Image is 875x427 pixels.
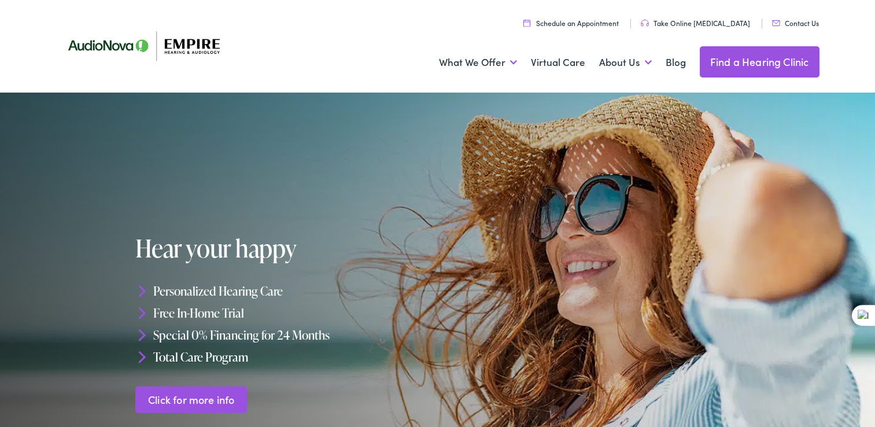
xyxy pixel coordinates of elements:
h1: Hear your happy [135,235,441,262]
img: utility icon [523,19,530,27]
img: utility icon [772,20,780,26]
li: Personalized Hearing Care [135,280,441,302]
a: Find a Hearing Clinic [700,46,819,78]
a: Take Online [MEDICAL_DATA] [641,18,750,28]
a: Schedule an Appointment [523,18,619,28]
a: Virtual Care [531,41,585,84]
a: What We Offer [439,41,517,84]
a: Contact Us [772,18,819,28]
a: Click for more info [135,386,247,413]
li: Free In-Home Trial [135,302,441,324]
img: utility icon [641,20,649,27]
a: Blog [666,41,686,84]
a: About Us [599,41,652,84]
li: Total Care Program [135,345,441,367]
li: Special 0% Financing for 24 Months [135,324,441,346]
